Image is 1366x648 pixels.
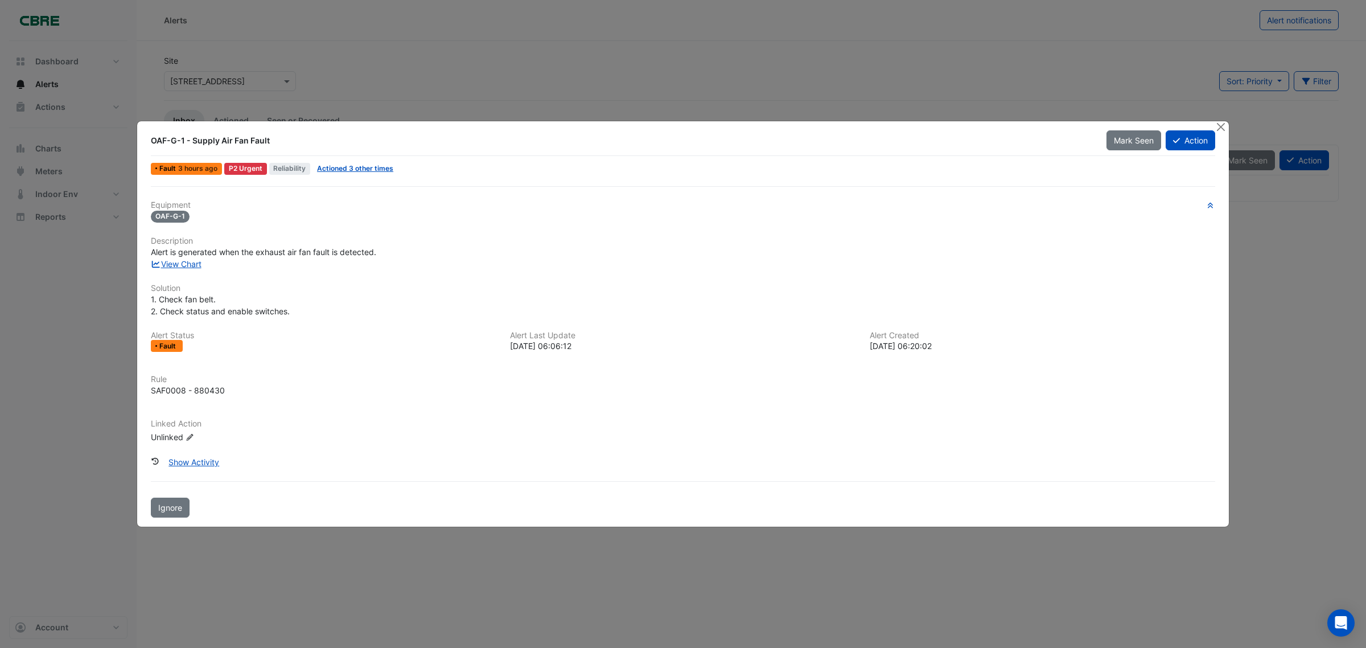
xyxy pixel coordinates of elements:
[224,163,267,175] div: P2 Urgent
[151,419,1215,429] h6: Linked Action
[151,431,287,443] div: Unlinked
[870,331,1215,341] h6: Alert Created
[151,498,190,518] button: Ignore
[1215,121,1227,133] button: Close
[1114,136,1154,145] span: Mark Seen
[158,503,182,512] span: Ignore
[510,340,855,352] div: [DATE] 06:06:12
[151,247,376,257] span: Alert is generated when the exhaust air fan fault is detected.
[186,433,194,442] fa-icon: Edit Linked Action
[317,164,393,173] a: Actioned 3 other times
[151,200,1215,210] h6: Equipment
[151,331,496,341] h6: Alert Status
[178,164,217,173] span: Wed 10-Sep-2025 06:06 AEST
[269,163,311,175] span: Reliability
[151,284,1215,293] h6: Solution
[151,211,190,223] span: OAF-G-1
[151,135,1093,146] div: OAF-G-1 - Supply Air Fan Fault
[151,236,1215,246] h6: Description
[161,452,227,472] button: Show Activity
[159,165,178,172] span: Fault
[159,343,178,350] span: Fault
[870,340,1215,352] div: [DATE] 06:20:02
[151,294,290,316] span: 1. Check fan belt. 2. Check status and enable switches.
[1327,609,1355,637] div: Open Intercom Messenger
[510,331,855,341] h6: Alert Last Update
[151,384,225,396] div: SAF0008 - 880430
[1166,130,1215,150] button: Action
[151,375,1215,384] h6: Rule
[151,259,201,269] a: View Chart
[1106,130,1161,150] button: Mark Seen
